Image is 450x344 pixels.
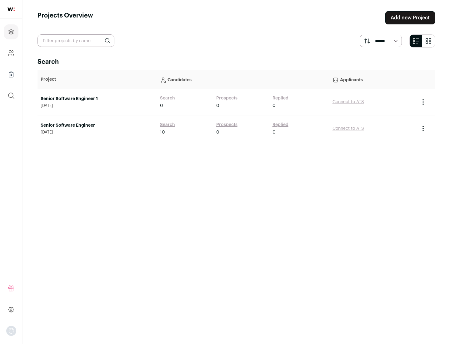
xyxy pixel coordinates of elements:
[4,67,18,82] a: Company Lists
[41,122,154,129] a: Senior Software Engineer
[272,103,276,109] span: 0
[160,95,175,101] a: Search
[41,96,154,102] a: Senior Software Engineer 1
[4,46,18,61] a: Company and ATS Settings
[216,103,219,109] span: 0
[272,129,276,135] span: 0
[41,76,154,83] p: Project
[216,129,219,135] span: 0
[419,125,427,132] button: Project Actions
[6,326,16,336] button: Open dropdown
[332,100,364,104] a: Connect to ATS
[385,11,435,24] a: Add new Project
[41,130,154,135] span: [DATE]
[7,8,15,11] img: wellfound-shorthand-0d5821cbd27db2630d0214b213865d53afaa358527fdda9d0ea32b1df1b89c2c.svg
[332,73,413,86] p: Applicants
[160,129,165,135] span: 10
[160,73,326,86] p: Candidates
[216,95,237,101] a: Prospects
[216,122,237,128] a: Prospects
[419,98,427,106] button: Project Actions
[37,11,93,24] h1: Projects Overview
[41,103,154,108] span: [DATE]
[4,24,18,39] a: Projects
[37,58,435,66] h2: Search
[37,34,114,47] input: Filter projects by name
[160,122,175,128] a: Search
[272,95,288,101] a: Replied
[272,122,288,128] a: Replied
[160,103,163,109] span: 0
[6,326,16,336] img: nopic.png
[332,126,364,131] a: Connect to ATS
